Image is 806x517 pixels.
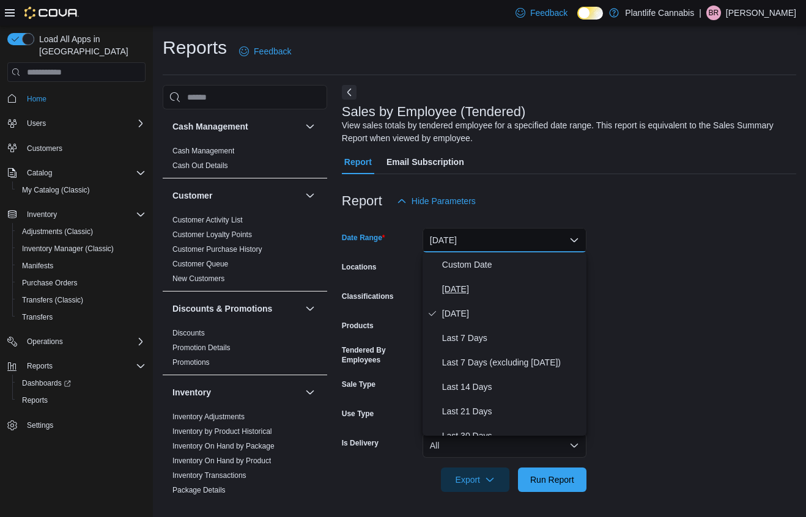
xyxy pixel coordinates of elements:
h3: Cash Management [172,120,248,133]
input: Dark Mode [577,7,603,20]
label: Tendered By Employees [342,345,418,365]
a: Dashboards [12,375,150,392]
span: Last 30 Days [442,428,582,443]
button: Operations [22,334,68,349]
span: Home [27,94,46,104]
label: Products [342,321,374,331]
button: Purchase Orders [12,274,150,291]
a: Inventory Manager (Classic) [17,241,119,256]
button: Reports [22,359,57,373]
span: Home [22,90,146,106]
a: Manifests [17,258,58,273]
h3: Sales by Employee (Tendered) [342,105,526,119]
button: Home [2,89,150,107]
a: Cash Management [172,147,234,155]
span: Package Details [172,485,226,495]
button: Cash Management [303,119,317,134]
span: Customer Activity List [172,215,243,225]
a: Inventory Adjustments [172,413,245,421]
button: Customer [303,188,317,203]
a: Customers [22,141,67,156]
button: Customers [2,139,150,157]
a: Customer Activity List [172,216,243,224]
span: Reports [22,395,48,405]
span: Reports [17,393,146,408]
h3: Report [342,194,382,208]
span: Inventory [22,207,146,222]
span: Customers [27,144,62,153]
span: [DATE] [442,306,582,321]
a: My Catalog (Classic) [17,183,95,197]
button: Customer [172,189,300,202]
a: Feedback [234,39,296,64]
span: My Catalog (Classic) [22,185,90,195]
span: Inventory Manager (Classic) [17,241,146,256]
button: Transfers (Classic) [12,291,150,309]
h1: Reports [163,35,227,60]
button: Users [22,116,51,131]
label: Is Delivery [342,438,379,448]
span: Inventory Transactions [172,471,246,480]
span: Adjustments (Classic) [22,227,93,237]
a: Inventory Transactions [172,471,246,480]
span: Run Report [530,474,574,486]
span: Operations [22,334,146,349]
a: Inventory by Product Historical [172,427,272,436]
a: Promotion Details [172,343,231,352]
button: Adjustments (Classic) [12,223,150,240]
img: Cova [24,7,79,19]
h3: Inventory [172,386,211,398]
span: Inventory Manager (Classic) [22,244,114,254]
button: Inventory [172,386,300,398]
button: Settings [2,416,150,434]
span: Settings [27,420,53,430]
a: Transfers (Classic) [17,293,88,307]
h3: Customer [172,189,212,202]
span: BR [709,5,719,20]
div: View sales totals by tendered employee for a specified date range. This report is equivalent to t... [342,119,790,145]
div: Discounts & Promotions [163,326,327,375]
span: Load All Apps in [GEOGRAPHIC_DATA] [34,33,146,57]
a: Package Details [172,486,226,494]
span: Custom Date [442,257,582,272]
span: Settings [22,417,146,433]
a: Customer Purchase History [172,245,262,254]
span: Last 21 Days [442,404,582,419]
div: Customer [163,213,327,291]
p: Plantlife Cannabis [625,5,694,20]
span: Feedback [530,7,568,19]
span: Adjustments (Classic) [17,224,146,239]
label: Use Type [342,409,374,419]
span: Customers [22,141,146,156]
a: Adjustments (Classic) [17,224,98,239]
a: Customer Loyalty Points [172,230,252,239]
span: Manifests [22,261,53,271]
span: Cash Management [172,146,234,156]
span: Hide Parameters [412,195,476,207]
a: Customer Queue [172,260,228,268]
button: Inventory [22,207,62,222]
a: Home [22,92,51,106]
span: New Customers [172,274,224,284]
span: Users [27,119,46,128]
button: Hide Parameters [392,189,481,213]
button: Discounts & Promotions [303,301,317,316]
span: Purchase Orders [17,276,146,290]
span: Operations [27,337,63,346]
div: Cash Management [163,144,327,178]
button: Cash Management [172,120,300,133]
span: Transfers [22,312,53,322]
a: Inventory On Hand by Package [172,442,275,450]
span: Last 14 Days [442,380,582,394]
span: Last 7 Days (excluding [DATE]) [442,355,582,370]
span: Reports [22,359,146,373]
button: Export [441,468,509,492]
span: Catalog [22,166,146,180]
span: Discounts [172,328,205,338]
a: Purchase Orders [17,276,83,290]
button: [DATE] [423,228,586,252]
span: Transfers (Classic) [22,295,83,305]
label: Date Range [342,233,385,243]
button: Inventory Manager (Classic) [12,240,150,257]
button: Catalog [2,164,150,182]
